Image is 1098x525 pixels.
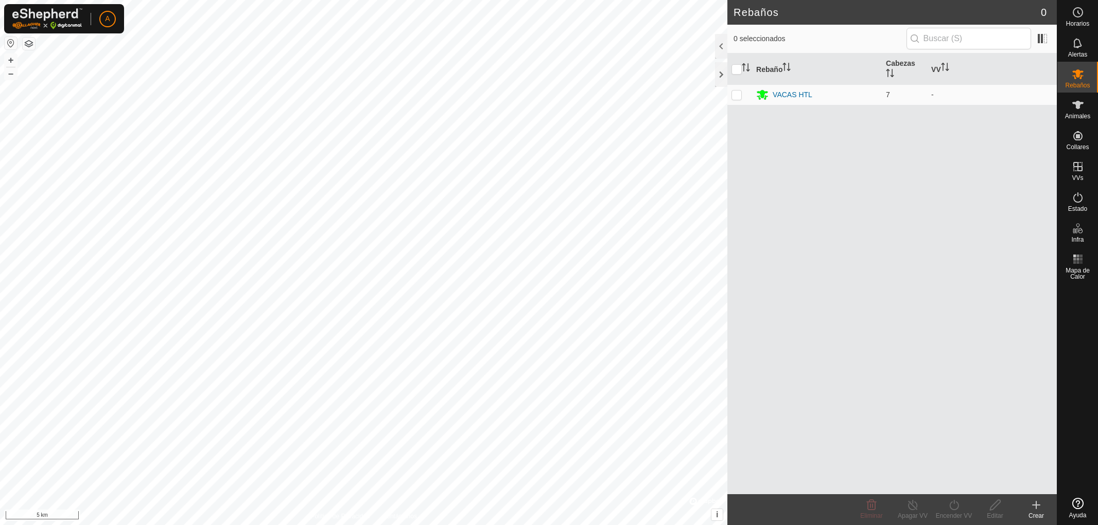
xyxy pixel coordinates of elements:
[927,84,1057,105] td: -
[1068,205,1087,212] font: Estado
[1066,143,1089,151] font: Collares
[1057,494,1098,522] a: Ayuda
[382,512,417,521] a: Contáctanos
[105,13,110,24] span: A
[756,65,782,73] font: Rebaño
[860,512,882,519] font: Eliminar
[782,64,791,73] p-sorticon: Activar para ordenar
[742,65,750,73] p-sorticon: Activar para ordenar
[1065,113,1090,120] font: Animales
[711,509,723,520] button: i
[1069,512,1087,519] font: Ayuda
[907,28,1031,49] input: Buscar (S)
[310,513,370,520] font: Política de Privacidad
[987,512,1003,519] font: Editar
[931,65,941,73] font: VV
[1072,174,1083,182] font: VVs
[1068,51,1087,58] font: Alertas
[773,89,812,100] div: VACAS HTL
[5,37,17,49] button: Restablecer mapa
[936,512,972,519] font: Encender VV
[886,90,890,99] span: 7
[12,8,82,29] img: Logo Gallagher
[886,70,894,79] p-sorticon: Activar para ordenar
[8,55,14,65] font: +
[5,54,17,66] button: +
[886,59,915,67] font: Cabezas
[1065,82,1090,89] font: Rebaños
[23,38,35,50] button: Capas del Mapa
[734,7,779,18] font: Rebaños
[1066,21,1089,27] span: Horarios
[716,510,718,519] font: i
[941,64,949,73] p-sorticon: Activar para ordenar
[382,513,417,520] font: Contáctanos
[1029,512,1044,519] font: Crear
[1071,236,1084,243] font: Infra
[1041,7,1047,18] font: 0
[310,512,370,521] a: Política de Privacidad
[5,67,17,80] button: –
[1060,267,1095,280] span: Mapa de Calor
[734,34,785,43] font: 0 seleccionados
[898,512,928,519] font: Apagar VV
[8,68,13,79] font: –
